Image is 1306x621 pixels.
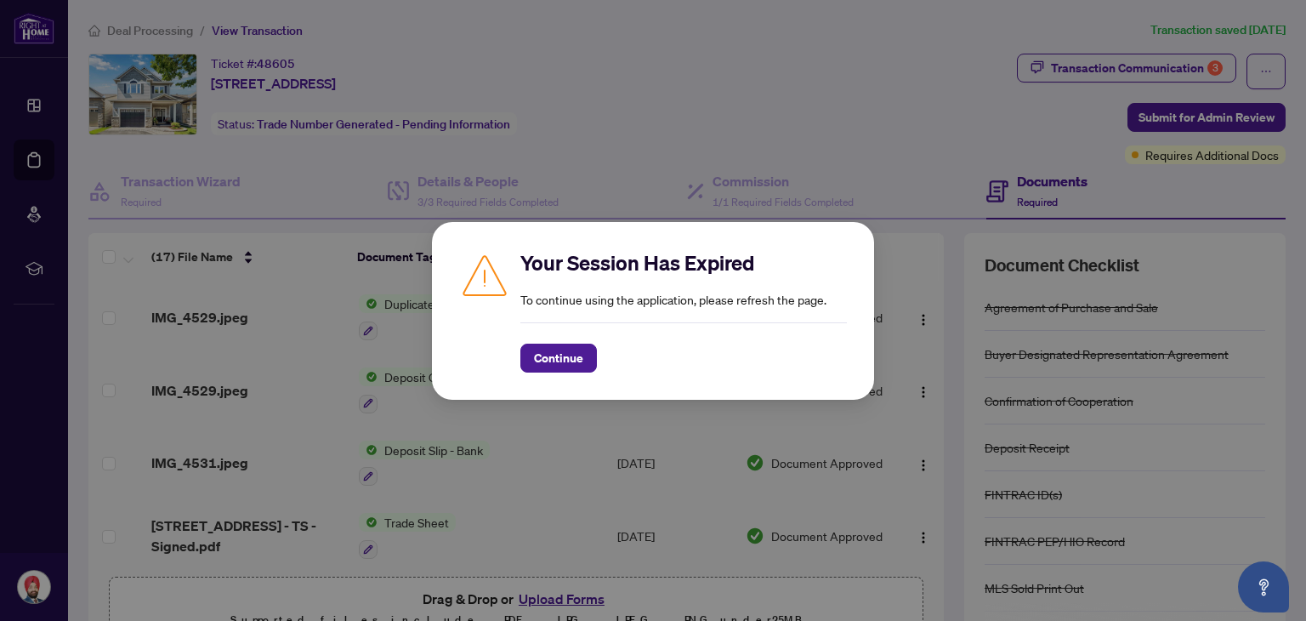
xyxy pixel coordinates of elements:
span: Continue [534,345,583,372]
h2: Your Session Has Expired [520,249,847,276]
div: To continue using the application, please refresh the page. [520,249,847,373]
img: Caution icon [459,249,510,300]
button: Open asap [1238,561,1289,612]
button: Continue [520,344,597,373]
